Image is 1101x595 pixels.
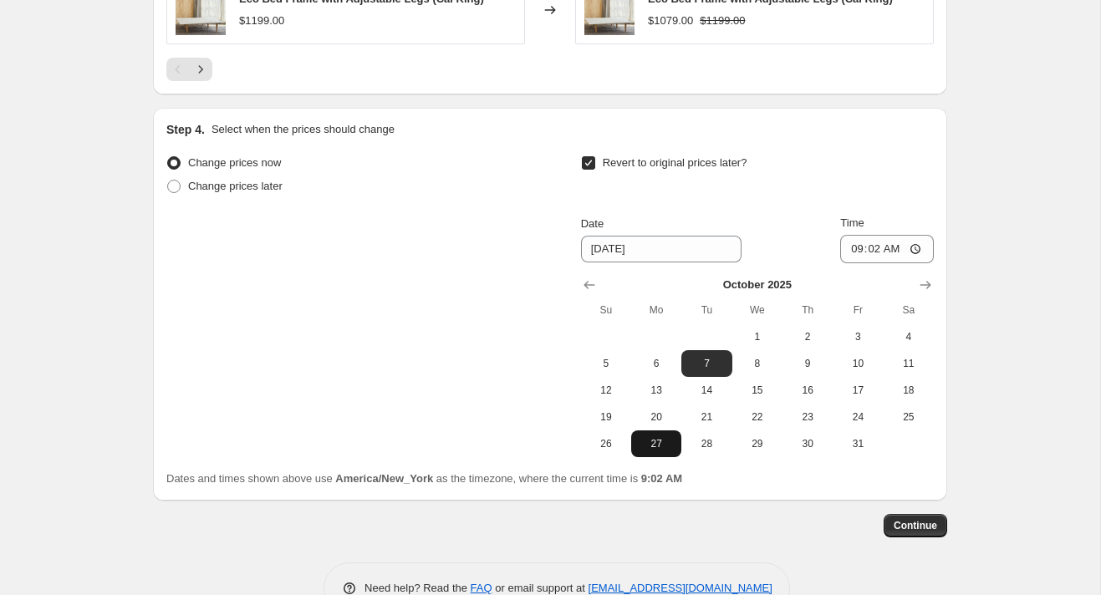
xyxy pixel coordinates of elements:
[739,303,776,317] span: We
[833,323,883,350] button: Friday October 3 2025
[641,472,682,485] b: 9:02 AM
[884,297,934,323] th: Saturday
[188,156,281,169] span: Change prices now
[581,404,631,430] button: Sunday October 19 2025
[638,303,675,317] span: Mo
[839,437,876,450] span: 31
[739,357,776,370] span: 8
[739,437,776,450] span: 29
[833,350,883,377] button: Friday October 10 2025
[688,437,725,450] span: 28
[782,430,833,457] button: Thursday October 30 2025
[839,410,876,424] span: 24
[839,330,876,343] span: 3
[789,303,826,317] span: Th
[581,350,631,377] button: Sunday October 5 2025
[884,350,934,377] button: Saturday October 11 2025
[840,235,934,263] input: 12:00
[688,357,725,370] span: 7
[631,430,681,457] button: Monday October 27 2025
[739,330,776,343] span: 1
[681,350,731,377] button: Tuesday October 7 2025
[833,297,883,323] th: Friday
[890,384,927,397] span: 18
[833,377,883,404] button: Friday October 17 2025
[239,13,284,29] div: $1199.00
[688,303,725,317] span: Tu
[884,377,934,404] button: Saturday October 18 2025
[890,357,927,370] span: 11
[732,404,782,430] button: Wednesday October 22 2025
[631,350,681,377] button: Monday October 6 2025
[631,377,681,404] button: Monday October 13 2025
[631,297,681,323] th: Monday
[833,404,883,430] button: Friday October 24 2025
[588,357,624,370] span: 5
[648,13,693,29] div: $1079.00
[732,377,782,404] button: Wednesday October 15 2025
[732,323,782,350] button: Wednesday October 1 2025
[789,330,826,343] span: 2
[588,303,624,317] span: Su
[581,236,742,262] input: 9/30/2025
[631,404,681,430] button: Monday October 20 2025
[894,519,937,532] span: Continue
[581,217,604,230] span: Date
[732,297,782,323] th: Wednesday
[884,514,947,537] button: Continue
[782,323,833,350] button: Thursday October 2 2025
[471,582,492,594] a: FAQ
[782,377,833,404] button: Thursday October 16 2025
[166,472,682,485] span: Dates and times shown above use as the timezone, where the current time is
[335,472,433,485] b: America/New_York
[166,58,212,81] nav: Pagination
[581,430,631,457] button: Sunday October 26 2025
[681,404,731,430] button: Tuesday October 21 2025
[688,410,725,424] span: 21
[578,273,601,297] button: Show previous month, September 2025
[188,180,283,192] span: Change prices later
[789,410,826,424] span: 23
[789,357,826,370] span: 9
[588,437,624,450] span: 26
[166,121,205,138] h2: Step 4.
[638,384,675,397] span: 13
[681,297,731,323] th: Tuesday
[588,410,624,424] span: 19
[581,377,631,404] button: Sunday October 12 2025
[732,430,782,457] button: Wednesday October 29 2025
[581,297,631,323] th: Sunday
[492,582,589,594] span: or email support at
[839,384,876,397] span: 17
[739,410,776,424] span: 22
[782,404,833,430] button: Thursday October 23 2025
[688,384,725,397] span: 14
[681,377,731,404] button: Tuesday October 14 2025
[681,430,731,457] button: Tuesday October 28 2025
[589,582,772,594] a: [EMAIL_ADDRESS][DOMAIN_NAME]
[189,58,212,81] button: Next
[782,297,833,323] th: Thursday
[638,437,675,450] span: 27
[839,357,876,370] span: 10
[732,350,782,377] button: Wednesday October 8 2025
[739,384,776,397] span: 15
[700,13,745,29] strike: $1199.00
[890,410,927,424] span: 25
[789,437,826,450] span: 30
[914,273,937,297] button: Show next month, November 2025
[890,330,927,343] span: 4
[638,357,675,370] span: 6
[839,303,876,317] span: Fr
[890,303,927,317] span: Sa
[588,384,624,397] span: 12
[212,121,395,138] p: Select when the prices should change
[638,410,675,424] span: 20
[603,156,747,169] span: Revert to original prices later?
[364,582,471,594] span: Need help? Read the
[782,350,833,377] button: Thursday October 9 2025
[884,323,934,350] button: Saturday October 4 2025
[884,404,934,430] button: Saturday October 25 2025
[840,216,864,229] span: Time
[789,384,826,397] span: 16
